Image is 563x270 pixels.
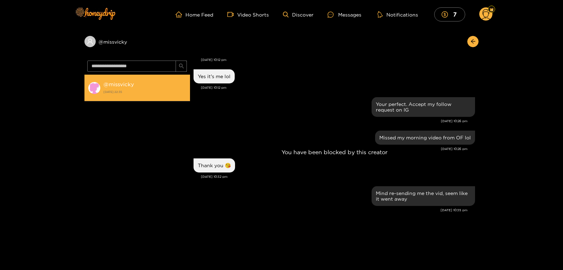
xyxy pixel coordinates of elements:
a: Discover [283,12,314,18]
a: Video Shorts [227,11,269,18]
div: Messages [328,11,361,19]
div: You have been blocked by this creator [190,58,479,247]
mark: 7 [452,11,458,18]
img: Fan Level [489,7,494,12]
button: arrow-left [467,36,479,47]
span: home [176,11,185,18]
div: @missvicky [84,36,190,47]
button: 7 [434,7,465,21]
span: user [87,38,93,45]
span: video-camera [227,11,237,18]
img: conversation [88,82,101,94]
span: search [179,63,184,69]
a: Home Feed [176,11,213,18]
strong: @ missvicky [103,81,134,87]
button: Notifications [375,11,420,18]
span: arrow-left [470,39,476,45]
strong: [DATE] 22:35 [103,89,186,95]
button: search [176,61,187,72]
span: dollar [442,11,451,18]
